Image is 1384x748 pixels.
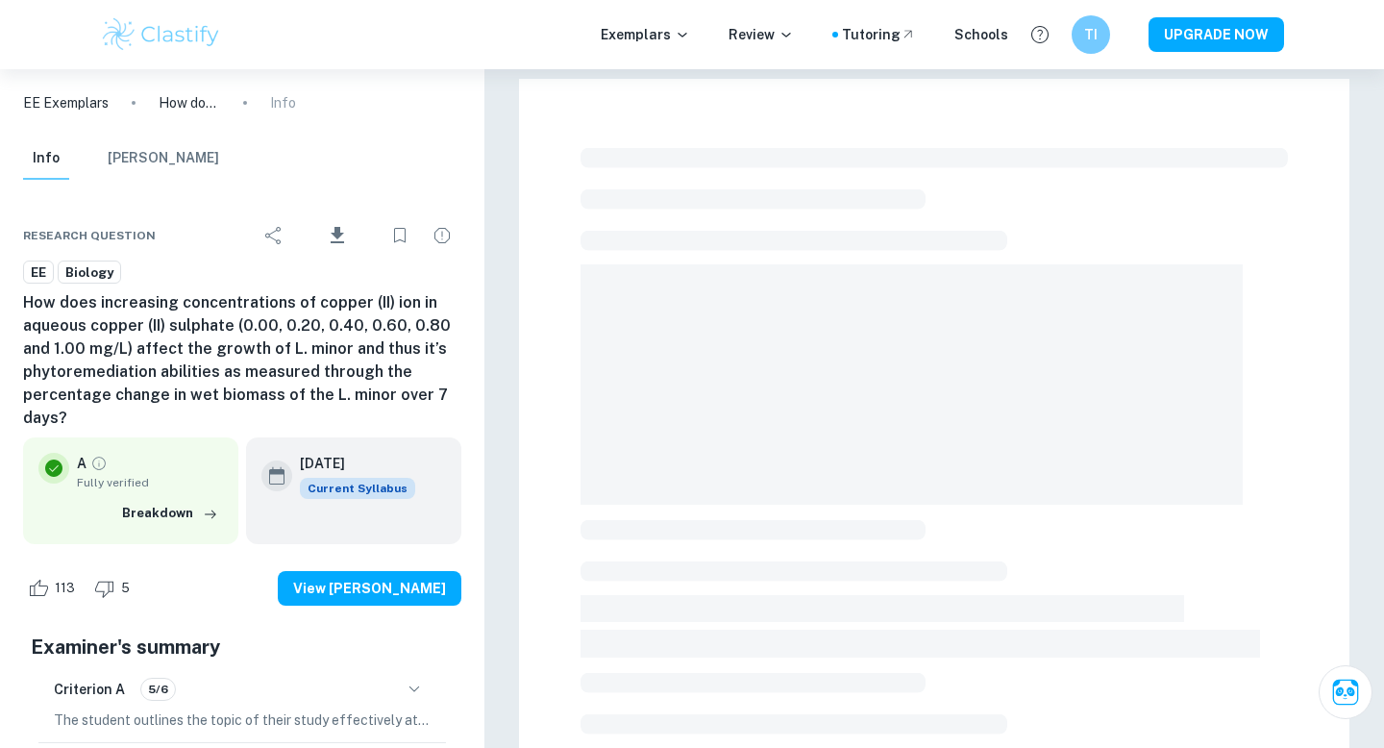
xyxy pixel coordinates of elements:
[601,24,690,45] p: Exemplars
[117,499,223,528] button: Breakdown
[54,710,431,731] p: The student outlines the topic of their study effectively at the beginning of the essay, presenti...
[24,263,53,283] span: EE
[23,261,54,285] a: EE
[89,573,140,604] div: Dislike
[31,633,454,661] h5: Examiner's summary
[111,579,140,598] span: 5
[59,263,120,283] span: Biology
[842,24,916,45] a: Tutoring
[23,137,69,180] button: Info
[23,92,109,113] a: EE Exemplars
[1149,17,1284,52] button: UPGRADE NOW
[54,679,125,700] h6: Criterion A
[108,137,219,180] button: [PERSON_NAME]
[23,573,86,604] div: Like
[90,455,108,472] a: Grade fully verified
[1080,24,1102,45] h6: TI
[381,216,419,255] div: Bookmark
[77,474,223,491] span: Fully verified
[300,478,415,499] span: Current Syllabus
[100,15,222,54] img: Clastify logo
[300,478,415,499] div: This exemplar is based on the current syllabus. Feel free to refer to it for inspiration/ideas wh...
[278,571,461,606] button: View [PERSON_NAME]
[141,681,175,698] span: 5/6
[23,227,156,244] span: Research question
[270,92,296,113] p: Info
[23,291,461,430] h6: How does increasing concentrations of copper (II) ion in aqueous copper (II) sulphate (0.00, 0.20...
[297,211,377,261] div: Download
[58,261,121,285] a: Biology
[159,92,220,113] p: How does increasing concentrations of copper (II) ion in aqueous copper (II) sulphate (0.00, 0.20...
[1072,15,1110,54] button: TI
[1319,665,1372,719] button: Ask Clai
[954,24,1008,45] a: Schools
[77,453,86,474] p: A
[300,453,400,474] h6: [DATE]
[729,24,794,45] p: Review
[255,216,293,255] div: Share
[423,216,461,255] div: Report issue
[1024,18,1056,51] button: Help and Feedback
[44,579,86,598] span: 113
